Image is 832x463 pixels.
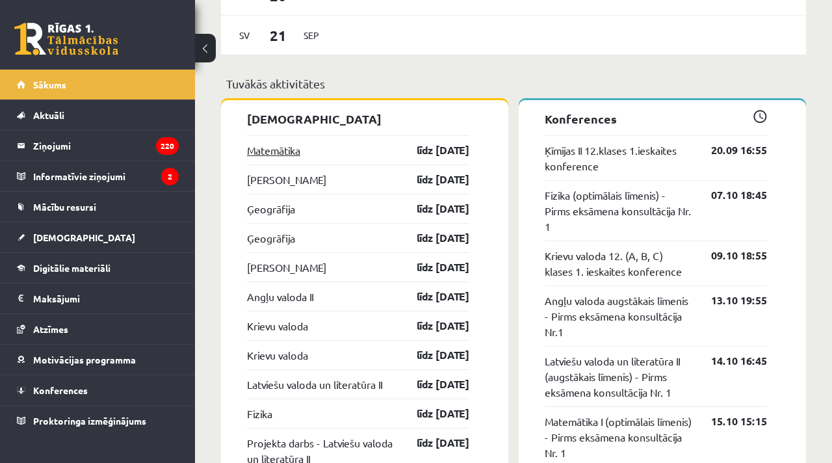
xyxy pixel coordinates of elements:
i: 2 [161,168,179,185]
a: Proktoringa izmēģinājums [17,406,179,436]
a: [DEMOGRAPHIC_DATA] [17,222,179,252]
legend: Ziņojumi [33,131,179,161]
span: Atzīmes [33,323,68,335]
a: līdz [DATE] [394,435,469,451]
span: Sākums [33,79,66,90]
a: līdz [DATE] [394,347,469,363]
legend: Maksājumi [33,284,179,313]
span: [DEMOGRAPHIC_DATA] [33,231,135,243]
a: Matemātika I (optimālais līmenis) - Pirms eksāmena konsultācija Nr. 1 [545,414,692,460]
a: līdz [DATE] [394,142,469,158]
p: Konferences [545,110,767,127]
a: Krievu valoda 12. (A, B, C) klases 1. ieskaites konference [545,248,692,279]
a: Digitālie materiāli [17,253,179,283]
a: [PERSON_NAME] [247,259,326,275]
a: 20.09 16:55 [692,142,767,158]
span: Sv [231,25,258,46]
a: 07.10 18:45 [692,187,767,203]
a: Maksājumi [17,284,179,313]
a: Sākums [17,70,179,99]
a: līdz [DATE] [394,201,469,217]
a: Informatīvie ziņojumi2 [17,161,179,191]
span: Sep [298,25,325,46]
a: Atzīmes [17,314,179,344]
a: Konferences [17,375,179,405]
a: Fizika (optimālais līmenis) - Pirms eksāmena konsultācija Nr. 1 [545,187,692,234]
a: Angļu valoda II [247,289,313,304]
a: līdz [DATE] [394,406,469,421]
a: Krievu valoda [247,318,308,334]
a: Aktuāli [17,100,179,130]
a: [PERSON_NAME] [247,172,326,187]
a: 09.10 18:55 [692,248,767,263]
span: Mācību resursi [33,201,96,213]
span: Motivācijas programma [33,354,136,365]
a: Mācību resursi [17,192,179,222]
a: Motivācijas programma [17,345,179,375]
legend: Informatīvie ziņojumi [33,161,179,191]
a: Latviešu valoda un literatūra II [247,377,382,392]
span: 21 [258,25,298,46]
a: līdz [DATE] [394,172,469,187]
a: līdz [DATE] [394,318,469,334]
a: Ķīmijas II 12.klases 1.ieskaites konference [545,142,692,174]
a: 15.10 15:15 [692,414,767,429]
a: Ģeogrāfija [247,201,295,217]
a: līdz [DATE] [394,259,469,275]
a: Latviešu valoda un literatūra II (augstākais līmenis) - Pirms eksāmena konsultācija Nr. 1 [545,353,692,400]
a: Fizika [247,406,272,421]
a: 13.10 19:55 [692,293,767,308]
p: Tuvākās aktivitātes [226,75,801,92]
a: 14.10 16:45 [692,353,767,369]
p: [DEMOGRAPHIC_DATA] [247,110,469,127]
a: Krievu valoda [247,347,308,363]
a: Ģeogrāfija [247,230,295,246]
a: Matemātika [247,142,300,158]
a: Ziņojumi220 [17,131,179,161]
span: Aktuāli [33,109,64,121]
a: Rīgas 1. Tālmācības vidusskola [14,23,118,55]
a: Angļu valoda augstākais līmenis - Pirms eksāmena konsultācija Nr.1 [545,293,692,339]
span: Digitālie materiāli [33,262,110,274]
i: 220 [156,137,179,155]
a: līdz [DATE] [394,377,469,392]
a: līdz [DATE] [394,230,469,246]
span: Proktoringa izmēģinājums [33,415,146,427]
a: līdz [DATE] [394,289,469,304]
span: Konferences [33,384,88,396]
